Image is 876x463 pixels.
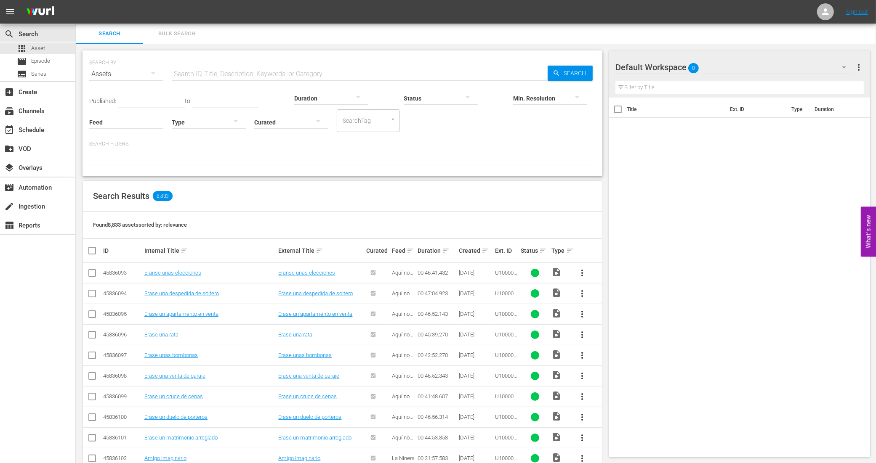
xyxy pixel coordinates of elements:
div: 45836100 [103,414,142,420]
span: sort [316,247,323,254]
span: more_vert [578,309,588,319]
span: more_vert [578,392,588,402]
div: 45836097 [103,352,142,358]
span: Video [552,329,562,339]
a: Erase un duelo de porteros [144,414,208,420]
span: 0 [688,59,699,77]
div: 00:46:41.432 [418,270,456,276]
a: Erase una venta de garaje [278,373,339,379]
span: U1000027 [495,414,517,426]
p: Search Filters: [89,140,596,148]
a: Erase una rata [144,331,178,338]
a: Erase una despedida de soltero [144,290,219,296]
div: Type [552,246,570,256]
a: Sign Out [846,8,868,15]
span: more_vert [578,268,588,278]
span: Aquí no hay quien viva [392,311,415,330]
span: more_vert [578,350,588,360]
div: 45836093 [103,270,142,276]
a: Erase una rata [278,331,312,338]
span: Published: [89,98,116,104]
div: 00:47:04.923 [418,290,456,296]
div: [DATE] [459,331,493,338]
th: Title [627,98,725,121]
span: more_vert [578,371,588,381]
span: La Ninera [392,455,415,461]
span: Video [552,411,562,421]
a: Erase un apartamento en venta [278,311,352,317]
a: Erase un matrimonio arreglado [278,434,351,441]
span: U1000025 [495,311,517,323]
a: Erase un duelo de porteros [278,414,341,420]
span: sort [181,247,188,254]
a: Amigo imaginario [144,455,186,461]
div: 00:41:48.607 [418,393,456,400]
div: 00:45:39.270 [418,331,456,338]
span: more_vert [578,412,588,422]
span: Channels [4,106,14,116]
span: Aquí no hay quien viva [392,352,415,371]
div: Status [521,246,549,256]
span: Create [4,87,14,97]
span: more_vert [578,433,588,443]
button: more_vert [572,407,593,427]
span: Aquí no hay quien viva [392,414,415,433]
button: Open Feedback Widget [861,206,876,257]
div: [DATE] [459,434,493,441]
div: 45836102 [103,455,142,461]
button: more_vert [572,283,593,304]
span: Video [552,432,562,442]
span: Ingestion [4,201,14,212]
div: Duration [418,246,456,256]
div: 45836098 [103,373,142,379]
div: [DATE] [459,352,493,358]
div: 00:42:52.270 [418,352,456,358]
div: Default Workspace [615,56,854,79]
div: 00:46:56.314 [418,414,456,420]
span: Asset [17,43,27,53]
span: Aquí no hay quien viva [392,331,415,350]
span: Asset [31,44,45,53]
span: Video [552,452,562,463]
span: Overlays [4,163,14,173]
span: Video [552,267,562,277]
div: 45836101 [103,434,142,441]
span: Series [17,69,27,79]
button: more_vert [854,57,864,77]
span: 8,833 [153,191,173,201]
div: [DATE] [459,414,493,420]
span: sort [482,247,489,254]
div: 45836095 [103,311,142,317]
div: External Title [278,246,363,256]
span: more_vert [578,330,588,340]
div: [DATE] [459,311,493,317]
span: Automation [4,183,14,193]
span: sort [539,247,547,254]
div: ID [103,247,142,254]
span: VOD [4,144,14,154]
a: Amigo imaginario [278,455,320,461]
div: [DATE] [459,290,493,296]
div: Ext. ID [495,247,518,254]
span: Aquí no hay quien viva [392,373,415,392]
button: more_vert [572,325,593,345]
th: Type [786,98,809,121]
div: 45836099 [103,393,142,400]
a: Eranse unas elecciones [278,270,335,276]
span: Video [552,308,562,318]
span: sort [566,247,574,254]
span: U1000022 [495,434,517,447]
button: Open [389,115,397,123]
a: Erase un cruce de cenas [278,393,337,400]
a: Erase una venta de garaje [144,373,205,379]
div: Feed [392,246,415,256]
span: Found 8,833 assets sorted by: relevance [93,222,187,228]
div: Internal Title [144,246,276,256]
div: [DATE] [459,455,493,461]
span: more_vert [854,62,864,72]
div: [DATE] [459,373,493,379]
div: [DATE] [459,393,493,400]
a: Erase un matrimonio arreglado [144,434,218,441]
button: more_vert [572,386,593,407]
a: Erase unas bombonas [278,352,332,358]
